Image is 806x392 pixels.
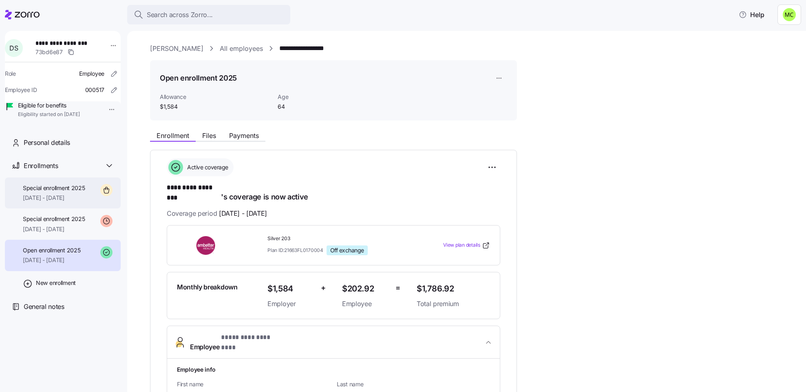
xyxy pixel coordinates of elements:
span: 64 [278,103,360,111]
span: Off exchange [330,247,364,254]
button: Search across Zorro... [127,5,290,24]
span: Employee [190,333,279,352]
span: $202.92 [342,282,389,296]
span: $1,584 [160,103,271,111]
img: fb6fbd1e9160ef83da3948286d18e3ea [783,8,796,21]
span: Last name [337,380,490,388]
span: Total premium [417,299,490,309]
span: View plan details [443,241,480,249]
span: Employee [342,299,389,309]
span: Enrollments [24,161,58,171]
span: Active coverage [185,163,228,171]
button: Help [732,7,771,23]
span: Special enrollment 2025 [23,215,85,223]
span: New enrollment [36,279,76,287]
span: Personal details [24,138,70,148]
span: Payments [229,132,259,139]
h1: Open enrollment 2025 [160,73,237,83]
span: 000517 [85,86,104,94]
span: 73bd6e87 [35,48,63,56]
h1: 's coverage is now active [167,183,500,202]
span: [DATE] - [DATE] [219,208,267,219]
span: First name [177,380,330,388]
span: D S [9,45,18,51]
span: Enrollment [157,132,189,139]
span: Allowance [160,93,271,101]
span: = [395,282,400,294]
span: Search across Zorro... [147,10,213,20]
span: Open enrollment 2025 [23,246,80,254]
span: [DATE] - [DATE] [23,256,80,264]
span: $1,584 [267,282,314,296]
span: Employer [267,299,314,309]
span: $1,786.92 [417,282,490,296]
h1: Employee info [177,365,490,374]
span: Silver 203 [267,235,410,242]
span: [DATE] - [DATE] [23,194,85,202]
a: [PERSON_NAME] [150,44,203,54]
img: Ambetter [177,236,236,255]
span: General notes [24,302,64,312]
span: Role [5,70,16,78]
span: Eligibility started on [DATE] [18,111,80,118]
span: Help [739,10,764,20]
span: Employee [79,70,104,78]
span: Employee ID [5,86,37,94]
span: Age [278,93,360,101]
a: View plan details [443,241,490,250]
span: Eligible for benefits [18,101,80,109]
a: All employees [220,44,263,54]
span: Coverage period [167,208,267,219]
span: Special enrollment 2025 [23,184,85,192]
span: [DATE] - [DATE] [23,225,85,233]
span: + [321,282,326,294]
span: Monthly breakdown [177,282,238,292]
span: Files [202,132,216,139]
span: Plan ID: 21663FL0170004 [267,247,323,254]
